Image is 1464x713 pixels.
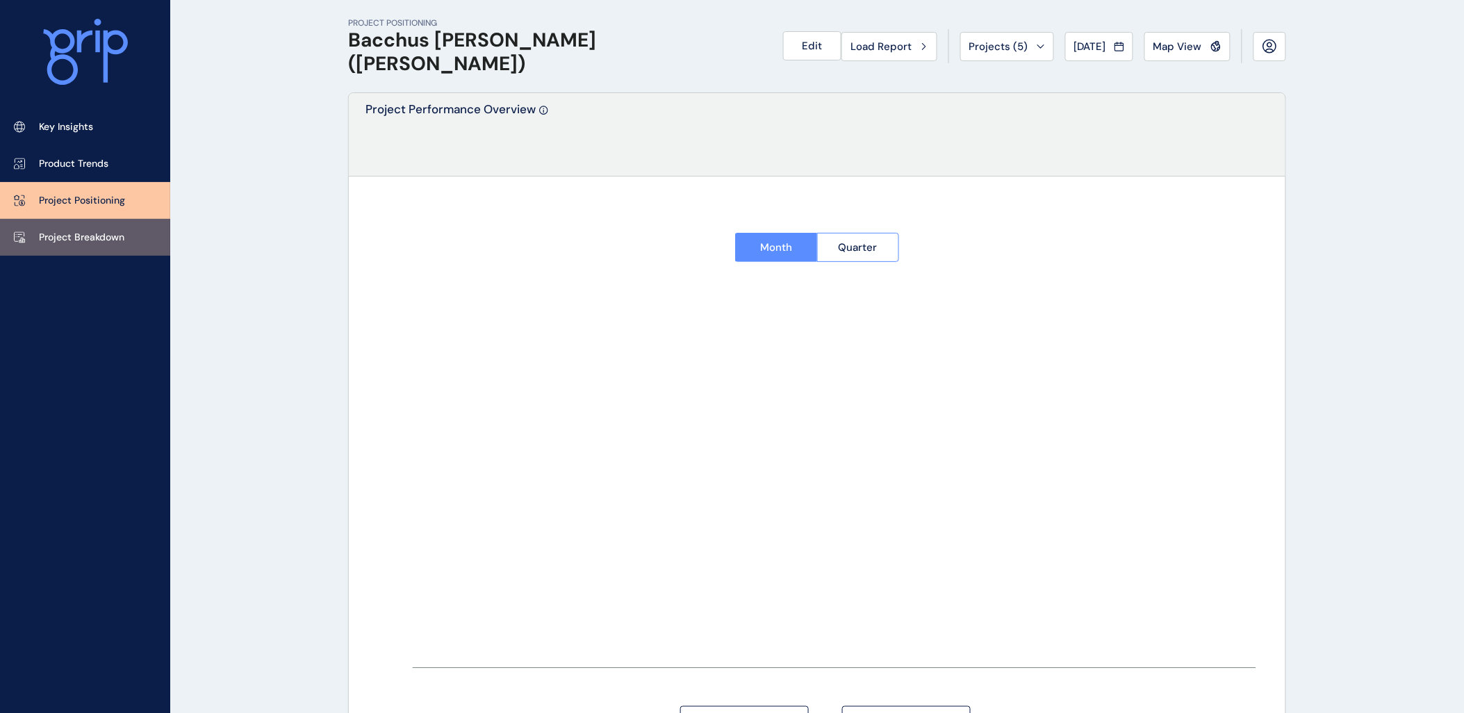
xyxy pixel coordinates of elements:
[850,40,912,54] span: Load Report
[969,40,1028,54] span: Projects ( 5 )
[39,157,108,171] p: Product Trends
[803,39,823,53] span: Edit
[365,101,536,176] p: Project Performance Overview
[39,194,125,208] p: Project Positioning
[1144,32,1231,61] button: Map View
[783,31,841,60] button: Edit
[1153,40,1202,54] span: Map View
[348,17,766,29] p: PROJECT POSITIONING
[39,120,93,134] p: Key Insights
[39,231,124,245] p: Project Breakdown
[960,32,1054,61] button: Projects (5)
[1074,40,1106,54] span: [DATE]
[841,32,937,61] button: Load Report
[348,28,766,75] h1: Bacchus [PERSON_NAME] ([PERSON_NAME])
[1065,32,1133,61] button: [DATE]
